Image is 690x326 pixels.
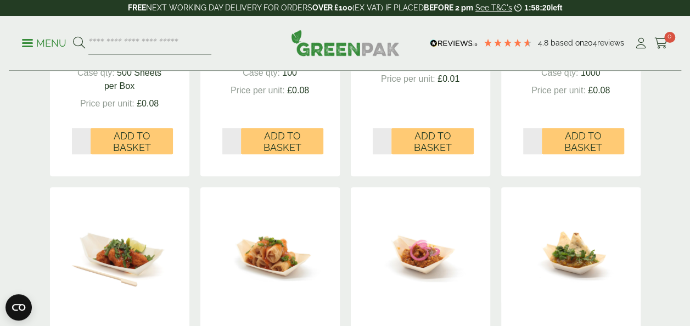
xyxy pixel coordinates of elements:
span: £0.08 [287,86,309,95]
span: Based on [551,38,584,47]
img: Medium Wooden Boat 170mm with food contents V2 2920004AC 1 [200,187,340,324]
button: Add to Basket [391,128,474,154]
button: Open CMP widget [5,294,32,321]
span: Add to Basket [399,130,466,154]
span: 100 [282,68,297,77]
span: 1000 [581,68,601,77]
a: Menu [22,37,66,48]
div: 4.79 Stars [483,38,532,48]
button: Add to Basket [241,128,323,154]
span: 4.8 [538,38,551,47]
a: See T&C's [475,3,512,12]
span: Add to Basket [549,130,616,154]
span: Case qty: [541,68,579,77]
strong: BEFORE 2 pm [424,3,473,12]
i: Cart [654,38,668,49]
img: Large Wooden Boat 190mm with food contents 2920004AD [50,187,189,324]
span: 204 [584,38,597,47]
strong: FREE [128,3,146,12]
span: Price per unit: [80,99,134,108]
img: Mini Wooden Boat 80mm with food contents 2920004AA [351,187,490,324]
img: GreenPak Supplies [291,30,400,56]
span: Case qty: [243,68,280,77]
span: Add to Basket [98,130,165,154]
img: Small Wooden Boat 120mm with food contents V2 2920004AB [501,187,641,324]
span: Price per unit: [231,86,285,95]
i: My Account [634,38,648,49]
span: £0.08 [137,99,159,108]
span: 0 [664,32,675,43]
span: Price per unit: [531,86,586,95]
span: 1:58:20 [524,3,551,12]
span: reviews [597,38,624,47]
p: Menu [22,37,66,50]
button: Add to Basket [542,128,624,154]
span: £0.01 [437,74,459,83]
a: 0 [654,35,668,52]
span: Add to Basket [249,130,316,154]
img: REVIEWS.io [430,40,478,47]
button: Add to Basket [91,128,173,154]
span: £0.08 [588,86,610,95]
span: Price per unit: [381,74,435,83]
strong: OVER £100 [312,3,352,12]
span: left [551,3,562,12]
span: Case qty: [77,68,115,77]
